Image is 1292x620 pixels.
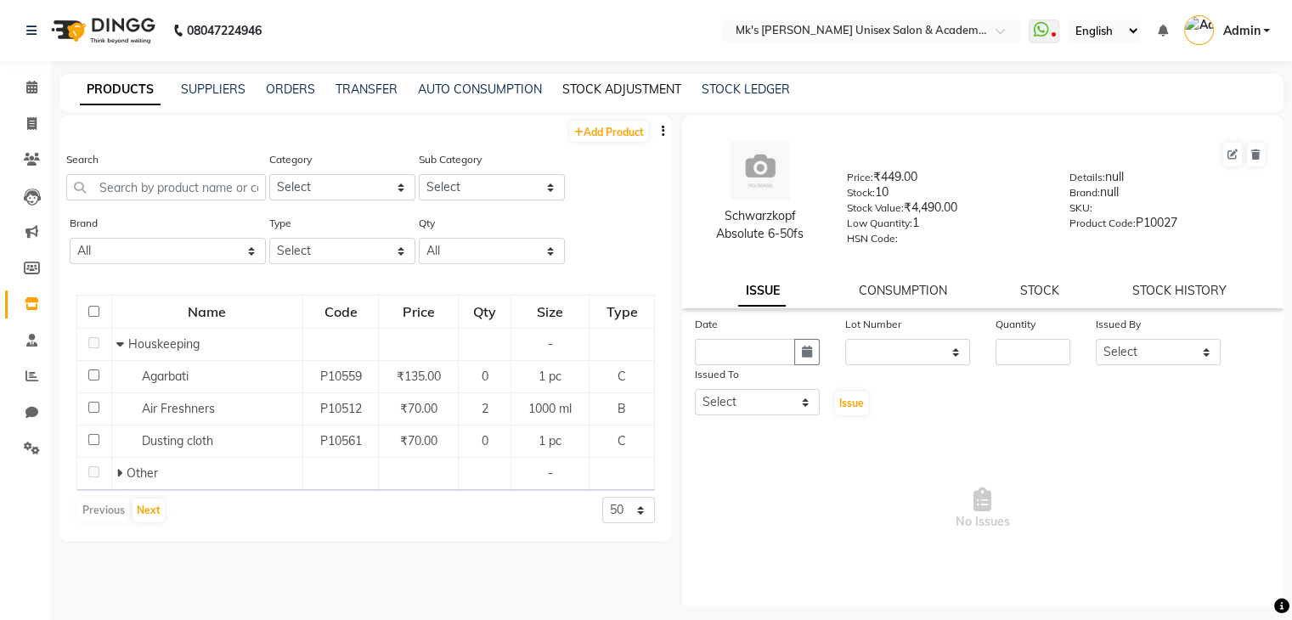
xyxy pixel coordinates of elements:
[1069,168,1267,192] div: null
[419,216,435,231] label: Qty
[1069,183,1267,207] div: null
[419,152,482,167] label: Sub Category
[839,397,864,409] span: Issue
[847,231,898,246] label: HSN Code:
[548,336,553,352] span: -
[835,392,868,415] button: Issue
[380,296,457,327] div: Price
[695,424,1272,594] span: No Issues
[847,214,1044,238] div: 1
[847,185,875,200] label: Stock:
[319,369,361,384] span: P10559
[845,317,901,332] label: Lot Number
[400,401,437,416] span: ₹70.00
[304,296,378,327] div: Code
[562,82,681,97] a: STOCK ADJUSTMENT
[116,465,126,481] span: Expand Row
[847,168,1044,192] div: ₹449.00
[528,401,572,416] span: 1000 ml
[1222,22,1260,40] span: Admin
[482,369,488,384] span: 0
[731,141,790,200] img: avatar
[319,433,361,448] span: P10561
[482,433,488,448] span: 0
[847,199,1044,223] div: ₹4,490.00
[539,369,561,384] span: 1 pc
[1069,185,1100,200] label: Brand:
[859,283,947,298] a: CONSUMPTION
[512,296,588,327] div: Size
[266,82,315,97] a: ORDERS
[1020,283,1059,298] a: STOCK
[269,152,312,167] label: Category
[418,82,542,97] a: AUTO CONSUMPTION
[1069,216,1136,231] label: Product Code:
[738,276,786,307] a: ISSUE
[1069,214,1267,238] div: P10027
[702,82,790,97] a: STOCK LEDGER
[695,367,739,382] label: Issued To
[847,183,1044,207] div: 10
[116,336,127,352] span: Collapse Row
[618,401,626,416] span: B
[397,369,441,384] span: ₹135.00
[1096,317,1141,332] label: Issued By
[482,401,488,416] span: 2
[1069,200,1092,216] label: SKU:
[66,152,99,167] label: Search
[847,170,873,185] label: Price:
[43,7,160,54] img: logo
[618,433,626,448] span: C
[847,216,912,231] label: Low Quantity:
[847,200,904,216] label: Stock Value:
[1069,170,1105,185] label: Details:
[548,465,553,481] span: -
[141,401,214,416] span: Air Freshners
[1132,283,1227,298] a: STOCK HISTORY
[113,296,302,327] div: Name
[133,499,165,522] button: Next
[695,317,718,332] label: Date
[996,317,1035,332] label: Quantity
[539,433,561,448] span: 1 pc
[70,216,98,231] label: Brand
[141,369,188,384] span: Agarbati
[66,174,266,200] input: Search by product name or code
[618,369,626,384] span: C
[269,216,291,231] label: Type
[126,465,157,481] span: Other
[141,433,212,448] span: Dusting cloth
[460,296,510,327] div: Qty
[336,82,398,97] a: TRANSFER
[570,121,648,142] a: Add Product
[187,7,262,54] b: 08047224946
[1184,15,1214,45] img: Admin
[590,296,652,327] div: Type
[181,82,245,97] a: SUPPLIERS
[127,336,199,352] span: Houskeeping
[319,401,361,416] span: P10512
[699,207,822,243] div: Schwarzkopf Absolute 6-50fs
[80,75,161,105] a: PRODUCTS
[400,433,437,448] span: ₹70.00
